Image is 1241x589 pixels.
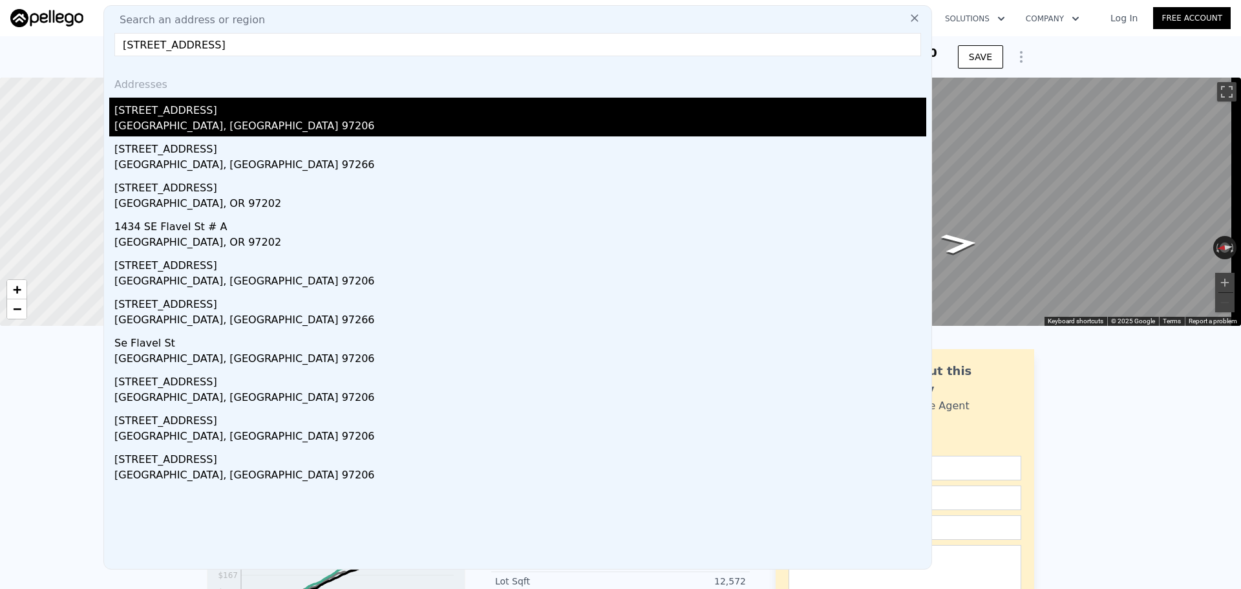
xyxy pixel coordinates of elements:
[1213,236,1220,259] button: Rotate counterclockwise
[1048,317,1103,326] button: Keyboard shortcuts
[109,67,926,98] div: Addresses
[114,429,926,447] div: [GEOGRAPHIC_DATA], [GEOGRAPHIC_DATA] 97206
[7,299,27,319] a: Zoom out
[114,33,921,56] input: Enter an address, city, region, neighborhood or zip code
[114,98,926,118] div: [STREET_ADDRESS]
[114,390,926,408] div: [GEOGRAPHIC_DATA], [GEOGRAPHIC_DATA] 97206
[10,9,83,27] img: Pellego
[114,273,926,292] div: [GEOGRAPHIC_DATA], [GEOGRAPHIC_DATA] 97206
[114,157,926,175] div: [GEOGRAPHIC_DATA], [GEOGRAPHIC_DATA] 97266
[1015,7,1090,30] button: Company
[1163,317,1181,325] a: Terms (opens in new tab)
[114,369,926,390] div: [STREET_ADDRESS]
[1008,44,1034,70] button: Show Options
[114,253,926,273] div: [STREET_ADDRESS]
[495,575,620,588] div: Lot Sqft
[114,118,926,136] div: [GEOGRAPHIC_DATA], [GEOGRAPHIC_DATA] 97206
[926,228,993,259] path: Go South, NE Polk Station Rd
[114,292,926,312] div: [STREET_ADDRESS]
[114,235,926,253] div: [GEOGRAPHIC_DATA], OR 97202
[1215,273,1235,292] button: Zoom in
[114,196,926,214] div: [GEOGRAPHIC_DATA], OR 97202
[13,301,21,317] span: −
[114,408,926,429] div: [STREET_ADDRESS]
[7,280,27,299] a: Zoom in
[109,12,265,28] span: Search an address or region
[935,7,1015,30] button: Solutions
[114,467,926,486] div: [GEOGRAPHIC_DATA], [GEOGRAPHIC_DATA] 97206
[218,571,238,580] tspan: $167
[114,136,926,157] div: [STREET_ADDRESS]
[1095,12,1153,25] a: Log In
[958,45,1003,69] button: SAVE
[114,351,926,369] div: [GEOGRAPHIC_DATA], [GEOGRAPHIC_DATA] 97206
[1111,317,1155,325] span: © 2025 Google
[1215,293,1235,312] button: Zoom out
[620,575,746,588] div: 12,572
[877,362,1021,398] div: Ask about this property
[1189,317,1237,325] a: Report a problem
[1217,82,1236,102] button: Toggle fullscreen view
[114,447,926,467] div: [STREET_ADDRESS]
[114,312,926,330] div: [GEOGRAPHIC_DATA], [GEOGRAPHIC_DATA] 97266
[1213,241,1237,253] button: Reset the view
[13,281,21,297] span: +
[114,330,926,351] div: Se Flavel St
[1230,236,1237,259] button: Rotate clockwise
[114,214,926,235] div: 1434 SE Flavel St # A
[114,175,926,196] div: [STREET_ADDRESS]
[1153,7,1231,29] a: Free Account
